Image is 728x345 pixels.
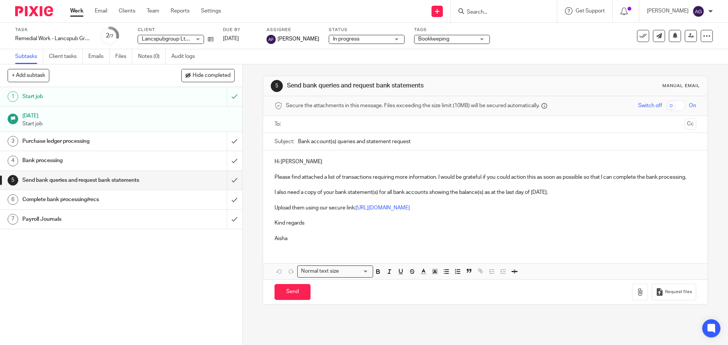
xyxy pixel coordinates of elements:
input: Send [275,284,311,300]
p: I also need a copy of your bank statement(s) for all bank accounts showing the balance(s) as at t... [275,189,696,196]
h1: Purchase ledger processing [22,136,154,147]
div: 5 [8,175,18,186]
h1: Send bank queries and request bank statements [22,175,154,186]
a: Audit logs [171,49,201,64]
img: svg%3E [692,5,704,17]
a: Emails [88,49,110,64]
p: Aisha [275,235,696,242]
small: /7 [109,34,113,38]
span: Switch off [638,102,662,109]
h1: Start job [22,91,154,102]
p: Please find attached a list of transactions requiring more information. I would be grateful if yo... [275,173,696,181]
a: Email [95,7,107,15]
button: Hide completed [181,69,235,82]
span: [PERSON_NAME] [278,35,319,43]
label: Tags [414,27,490,33]
div: Remedial Work - Lancspub Group Ltd [15,35,91,42]
a: [URL][DOMAIN_NAME] [356,205,410,211]
label: Assignee [267,27,319,33]
button: Cc [685,119,696,130]
a: Clients [119,7,135,15]
p: Kind regards [275,219,696,227]
span: Get Support [576,8,605,14]
label: To: [275,120,283,128]
p: Hi [PERSON_NAME] [275,158,696,165]
label: Client [138,27,213,33]
span: Lancspubgroup Ltd t/a Euxton [PERSON_NAME] [142,36,257,42]
div: 5 [271,80,283,92]
div: 4 [8,156,18,166]
p: Start job [22,120,235,128]
a: Subtasks [15,49,43,64]
h1: Send bank queries and request bank statements [287,82,502,90]
p: [PERSON_NAME] [647,7,689,15]
div: 6 [8,194,18,205]
label: Task [15,27,91,33]
input: Search [466,9,534,16]
a: Work [70,7,83,15]
label: Subject: [275,138,294,145]
p: Upload them using our secure link: [275,204,696,212]
span: Secure the attachments in this message. Files exceeding the size limit (10MB) will be secured aut... [286,102,540,109]
label: Status [329,27,405,33]
span: On [689,102,696,109]
h1: Bank processing [22,155,154,166]
button: + Add subtask [8,69,49,82]
span: In progress [333,36,359,42]
span: Normal text size [299,267,340,275]
a: Team [147,7,159,15]
span: [DATE] [223,36,239,41]
div: 3 [8,136,18,147]
a: Settings [201,7,221,15]
img: Pixie [15,6,53,16]
span: Request files [665,289,692,295]
h1: Payroll Journals [22,214,154,225]
label: Due by [223,27,257,33]
h1: Complete bank processing/recs [22,194,154,205]
div: Search for option [297,265,373,277]
input: Search for option [341,267,369,275]
span: Hide completed [193,73,231,79]
img: svg%3E [267,35,276,44]
h1: [DATE] [22,110,235,120]
div: 2 [106,31,113,40]
button: Request files [652,284,696,301]
a: Notes (0) [138,49,166,64]
div: 7 [8,214,18,225]
a: Files [115,49,132,64]
a: Client tasks [49,49,83,64]
a: Reports [171,7,190,15]
span: Bookkeeping [418,36,449,42]
div: Manual email [662,83,700,89]
div: 1 [8,91,18,102]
